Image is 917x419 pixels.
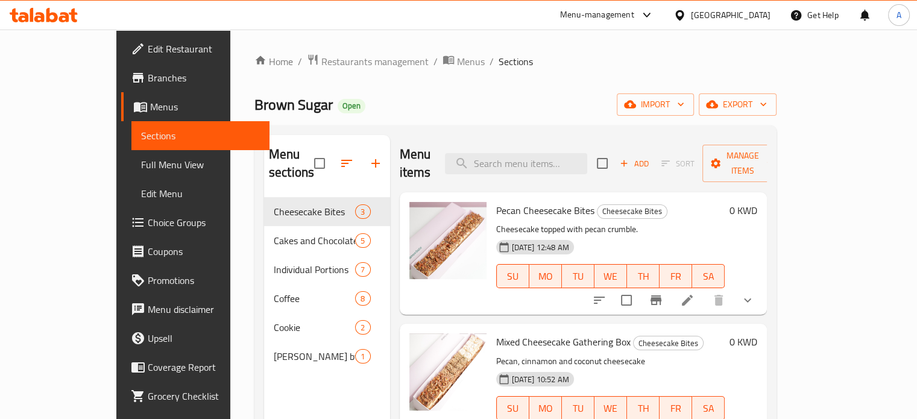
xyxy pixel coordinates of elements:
span: Branches [148,71,260,85]
span: TH [632,268,655,285]
button: SA [692,264,725,288]
a: Coverage Report [121,353,269,382]
span: 7 [356,264,370,276]
span: Sections [499,54,533,69]
span: Menus [150,99,260,114]
span: Pecan Cheesecake Bites [496,201,594,219]
div: Cheesecake Bites3 [264,197,390,226]
h2: Menu sections [269,145,314,181]
span: Brown Sugar [254,91,333,118]
button: FR [660,264,692,288]
span: Coffee [274,291,355,306]
div: items [355,233,370,248]
span: TU [567,268,590,285]
span: Open [338,101,365,111]
a: Upsell [121,324,269,353]
nav: breadcrumb [254,54,777,69]
div: [PERSON_NAME] by Brown Sugar1 [264,342,390,371]
span: FR [664,400,687,417]
span: Cheesecake Bites [274,204,355,219]
span: MO [534,268,557,285]
svg: Show Choices [740,293,755,307]
a: Menu disclaimer [121,295,269,324]
span: export [708,97,767,112]
div: items [355,320,370,335]
a: Grocery Checklist [121,382,269,411]
div: Individual Portions7 [264,255,390,284]
button: TH [627,264,660,288]
span: TU [567,400,590,417]
span: WE [599,268,622,285]
span: MO [534,400,557,417]
li: / [433,54,438,69]
span: Add [618,157,651,171]
span: Grocery Checklist [148,389,260,403]
span: Add item [615,154,654,173]
span: Sections [141,128,260,143]
a: Restaurants management [307,54,429,69]
button: Manage items [702,145,783,182]
span: Cheesecake Bites [634,336,703,350]
a: Edit menu item [680,293,695,307]
button: Branch-specific-item [641,286,670,315]
button: WE [594,264,627,288]
span: Manage items [712,148,774,178]
a: Coupons [121,237,269,266]
span: SA [697,268,720,285]
button: Add [615,154,654,173]
span: SU [502,268,525,285]
button: import [617,93,694,116]
a: Menus [121,92,269,121]
div: Cookie2 [264,313,390,342]
span: Upsell [148,331,260,345]
span: Select section first [654,154,702,173]
span: Restaurants management [321,54,429,69]
a: Sections [131,121,269,150]
div: items [355,349,370,364]
span: Full Menu View [141,157,260,172]
span: Edit Restaurant [148,42,260,56]
span: Menu disclaimer [148,302,260,317]
span: 3 [356,206,370,218]
span: Select to update [614,288,639,313]
span: SU [502,400,525,417]
a: Choice Groups [121,208,269,237]
div: Cakes and Chocolate [274,233,355,248]
a: Edit Menu [131,179,269,208]
span: A [897,8,901,22]
div: Coffee8 [264,284,390,313]
span: Promotions [148,273,260,288]
li: / [490,54,494,69]
span: Choice Groups [148,215,260,230]
span: FR [664,268,687,285]
span: 5 [356,235,370,247]
img: Pecan Cheesecake Bites [409,202,487,279]
button: MO [529,264,562,288]
div: Cheesecake Bites [597,204,667,219]
span: WE [599,400,622,417]
span: TH [632,400,655,417]
span: Coverage Report [148,360,260,374]
button: export [699,93,777,116]
span: Select all sections [307,151,332,176]
div: items [355,262,370,277]
span: [DATE] 12:48 AM [507,242,574,253]
span: Edit Menu [141,186,260,201]
span: 8 [356,293,370,304]
img: Mixed Cheesecake Gathering Box [409,333,487,411]
div: Cakes and Chocolate5 [264,226,390,255]
span: Cookie [274,320,355,335]
button: show more [733,286,762,315]
p: Pecan, cinnamon and coconut cheesecake [496,354,725,369]
span: Individual Portions [274,262,355,277]
h2: Menu items [400,145,431,181]
input: search [445,153,587,174]
button: TU [562,264,594,288]
span: import [626,97,684,112]
a: Menus [443,54,485,69]
div: [GEOGRAPHIC_DATA] [691,8,770,22]
a: Full Menu View [131,150,269,179]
